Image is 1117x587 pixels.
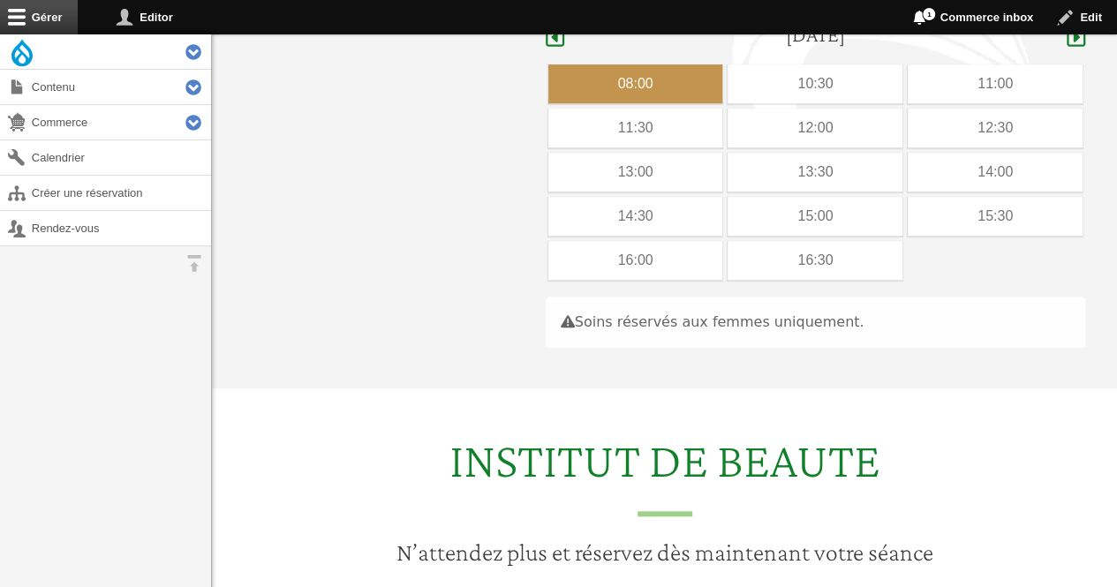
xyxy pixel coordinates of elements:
[548,109,723,147] div: 11:30
[728,153,902,192] div: 13:30
[728,109,902,147] div: 12:00
[728,197,902,236] div: 15:00
[546,297,1085,348] div: Soins réservés aux femmes uniquement.
[908,153,1083,192] div: 14:00
[223,431,1106,516] h2: INSTITUT DE BEAUTE
[728,64,902,103] div: 10:30
[908,64,1083,103] div: 11:00
[922,7,936,21] span: 1
[728,241,902,280] div: 16:30
[786,22,845,48] h4: [DATE]
[548,153,723,192] div: 13:00
[908,197,1083,236] div: 15:30
[548,197,723,236] div: 14:30
[548,241,723,280] div: 16:00
[548,64,723,103] div: 08:00
[223,538,1106,568] h3: N’attendez plus et réservez dès maintenant votre séance
[177,246,211,281] button: Orientation horizontale
[908,109,1083,147] div: 12:30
